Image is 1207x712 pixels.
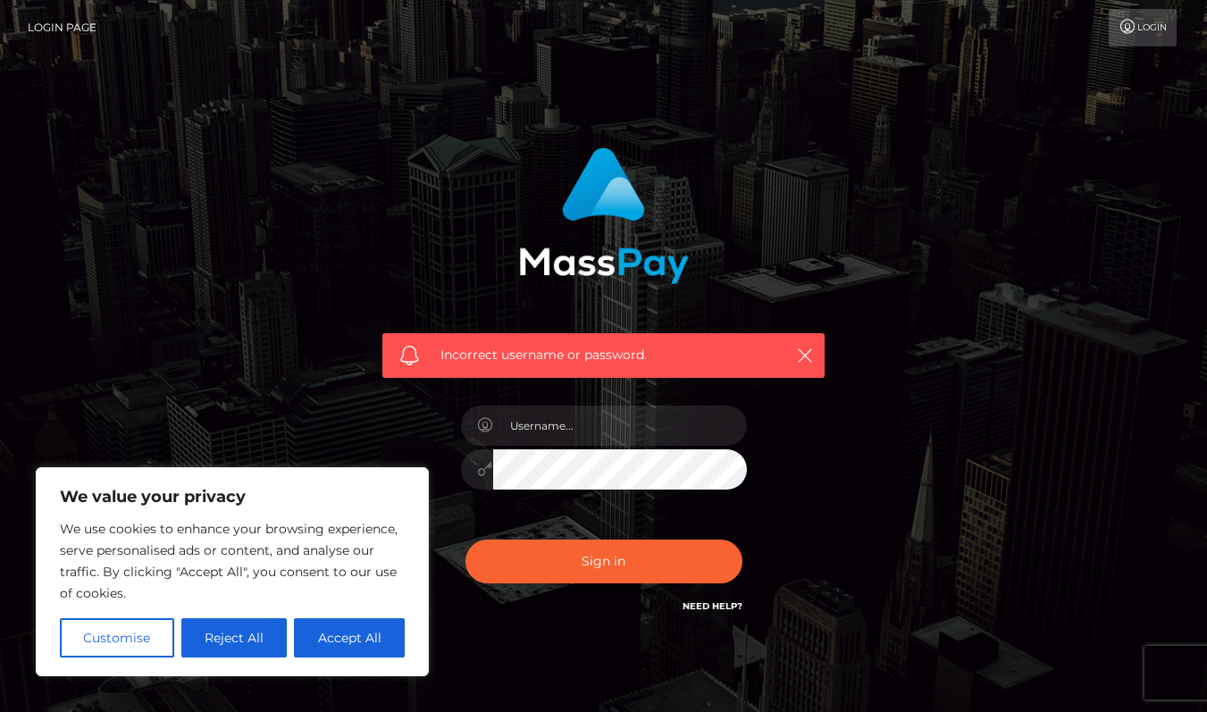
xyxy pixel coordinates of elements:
p: We use cookies to enhance your browsing experience, serve personalised ads or content, and analys... [60,518,405,604]
button: Customise [60,618,174,658]
img: MassPay Login [519,147,689,284]
input: Username... [493,406,747,446]
button: Accept All [294,618,405,658]
button: Reject All [181,618,288,658]
p: We value your privacy [60,486,405,507]
span: Incorrect username or password. [440,346,767,364]
a: Login Page [28,9,96,46]
button: Sign in [465,540,742,583]
div: We value your privacy [36,467,429,676]
a: Login [1109,9,1177,46]
a: Need Help? [683,600,742,612]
